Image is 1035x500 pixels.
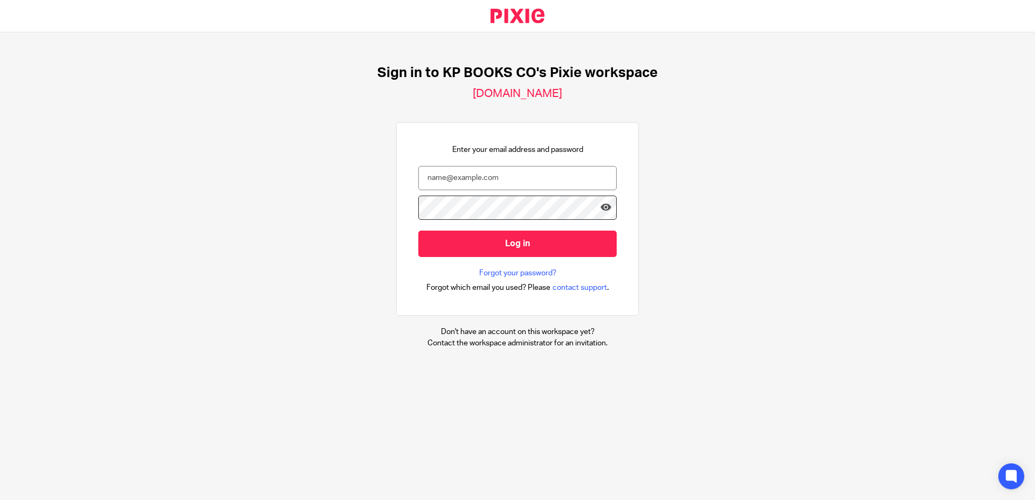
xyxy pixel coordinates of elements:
p: Enter your email address and password [452,144,583,155]
input: Log in [418,231,617,257]
p: Don't have an account on this workspace yet? [427,327,608,337]
a: Forgot your password? [479,268,556,279]
h1: Sign in to KP BOOKS CO's Pixie workspace [377,65,658,81]
div: . [426,281,609,294]
p: Contact the workspace administrator for an invitation. [427,338,608,349]
span: contact support [553,282,607,293]
input: name@example.com [418,166,617,190]
h2: [DOMAIN_NAME] [473,87,562,101]
span: Forgot which email you used? Please [426,282,550,293]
